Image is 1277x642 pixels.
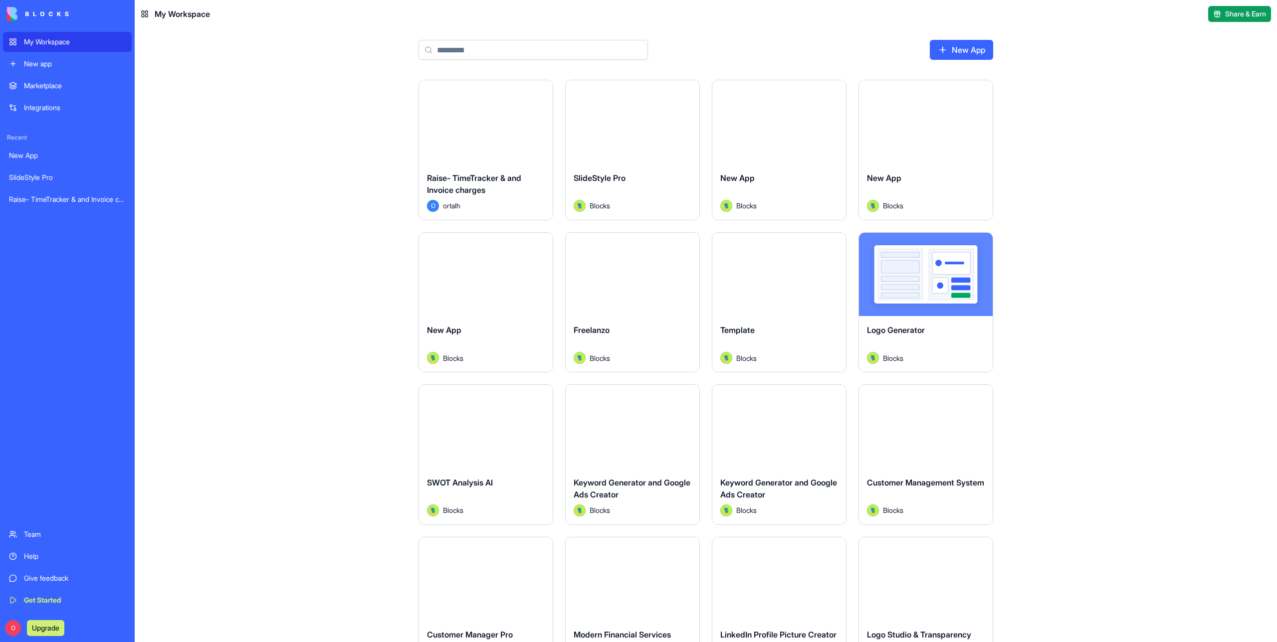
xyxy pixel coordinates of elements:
[712,232,847,373] a: TemplateAvatarBlocks
[736,505,757,515] span: Blocks
[24,103,126,113] div: Integrations
[5,620,21,636] span: O
[720,352,732,364] img: Avatar
[3,524,132,544] a: Team
[3,134,132,142] span: Recent
[443,353,463,363] span: Blocks
[720,630,837,640] span: LinkedIn Profile Picture Creator
[574,325,610,335] span: Freelanzo
[3,546,132,566] a: Help
[3,189,132,209] a: Raise- TimeTracker & and Invoice charges
[24,595,126,605] div: Get Started
[736,200,757,211] span: Blocks
[574,352,586,364] img: Avatar
[590,200,610,211] span: Blocks
[9,194,126,204] div: Raise- TimeTracker & and Invoice charges
[27,620,64,636] button: Upgrade
[419,232,553,373] a: New AppAvatarBlocks
[427,478,493,487] span: SWOT Analysis AI
[3,590,132,610] a: Get Started
[590,505,610,515] span: Blocks
[565,80,700,220] a: SlideStyle ProAvatarBlocks
[155,8,210,20] span: My Workspace
[858,232,993,373] a: Logo GeneratorAvatarBlocks
[427,630,513,640] span: Customer Manager Pro
[883,200,903,211] span: Blocks
[24,529,126,539] div: Team
[720,173,755,183] span: New App
[883,505,903,515] span: Blocks
[427,173,521,195] span: Raise- TimeTracker & and Invoice charges
[427,325,461,335] span: New App
[720,504,732,516] img: Avatar
[27,623,64,633] a: Upgrade
[1225,9,1266,19] span: Share & Earn
[565,232,700,373] a: FreelanzoAvatarBlocks
[3,146,132,165] a: New App
[574,200,586,212] img: Avatar
[712,384,847,525] a: Keyword Generator and Google Ads CreatorAvatarBlocks
[712,80,847,220] a: New AppAvatarBlocks
[24,81,126,91] div: Marketplace
[24,37,126,47] div: My Workspace
[1208,6,1271,22] button: Share & Earn
[9,151,126,160] div: New App
[720,478,837,499] span: Keyword Generator and Google Ads Creator
[574,173,626,183] span: SlideStyle Pro
[858,80,993,220] a: New AppAvatarBlocks
[565,384,700,525] a: Keyword Generator and Google Ads CreatorAvatarBlocks
[574,478,690,499] span: Keyword Generator and Google Ads Creator
[736,353,757,363] span: Blocks
[867,504,879,516] img: Avatar
[3,98,132,118] a: Integrations
[720,325,755,335] span: Template
[720,200,732,212] img: Avatar
[858,384,993,525] a: Customer Management SystemAvatarBlocks
[867,325,925,335] span: Logo Generator
[24,59,126,69] div: New app
[443,505,463,515] span: Blocks
[930,40,993,60] a: New App
[867,200,879,212] img: Avatar
[9,172,126,182] div: SlideStyle Pro
[3,76,132,96] a: Marketplace
[24,573,126,583] div: Give feedback
[24,551,126,561] div: Help
[3,167,132,187] a: SlideStyle Pro
[7,7,69,21] img: logo
[443,200,460,211] span: ortalh
[574,504,586,516] img: Avatar
[427,200,439,212] span: O
[427,504,439,516] img: Avatar
[3,568,132,588] a: Give feedback
[3,32,132,52] a: My Workspace
[867,478,984,487] span: Customer Management System
[883,353,903,363] span: Blocks
[590,353,610,363] span: Blocks
[3,54,132,74] a: New app
[419,80,553,220] a: Raise- TimeTracker & and Invoice chargesOortalh
[867,173,901,183] span: New App
[419,384,553,525] a: SWOT Analysis AIAvatarBlocks
[427,352,439,364] img: Avatar
[867,352,879,364] img: Avatar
